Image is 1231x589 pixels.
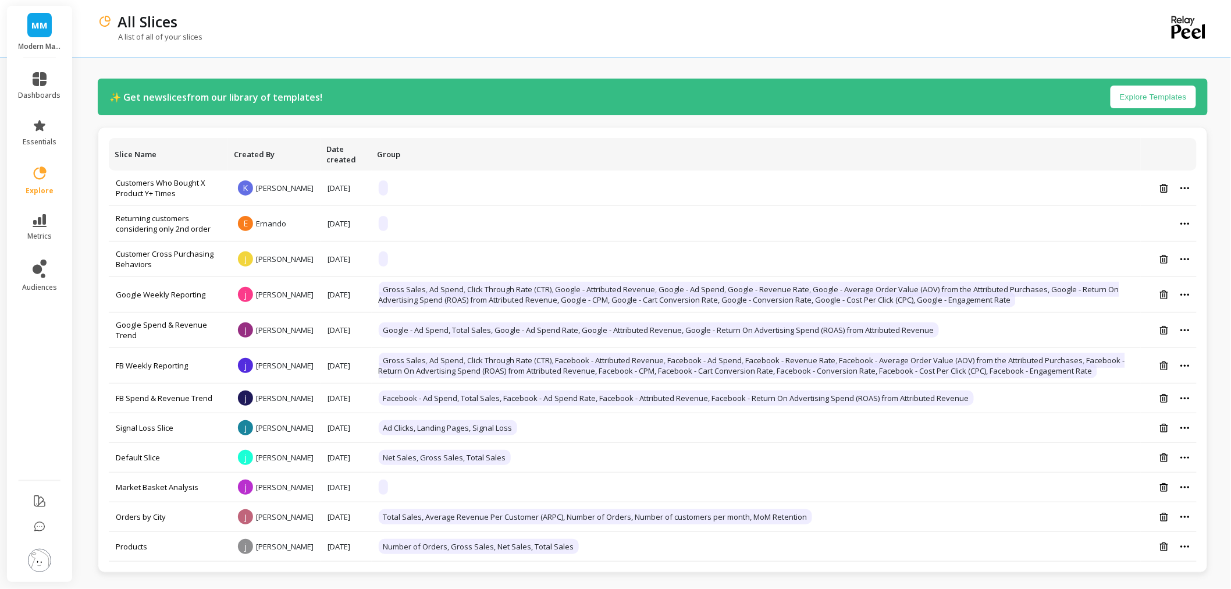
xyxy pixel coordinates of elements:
td: [DATE] [321,443,371,473]
span: audiences [22,283,57,292]
span: [PERSON_NAME] [256,482,314,492]
span: [PERSON_NAME] [256,183,314,193]
span: Ad Clicks, Landing Pages, Signal Loss [379,420,517,435]
span: dashboards [19,91,61,100]
span: [PERSON_NAME] [256,423,314,433]
th: Toggle SortBy [372,138,1141,171]
td: [DATE] [321,384,371,413]
span: Total Sales, Average Revenue Per Customer (ARPC), Number of Orders, Number of customers per month... [379,509,812,524]
span: [PERSON_NAME] [256,325,314,335]
span: Ernando [256,218,286,229]
span: [PERSON_NAME] [256,393,314,403]
td: [DATE] [321,206,371,242]
span: Gross Sales, Ad Spend, Click Through Rate (CTR), Google - Attributed Revenue, Google - Ad Spend, ... [379,282,1119,307]
td: [DATE] [321,171,371,206]
span: [PERSON_NAME] [256,452,314,463]
span: MM [31,19,48,32]
p: Modern Mammals [19,42,61,51]
td: [DATE] [321,348,371,384]
span: j [238,480,253,495]
button: Explore Templates [1111,86,1196,108]
span: E [238,216,253,231]
a: FB Weekly Reporting [116,360,188,371]
a: Market Basket Analysis [116,482,198,492]
span: K [238,180,253,196]
span: Number of Orders, Gross Sales, Net Sales, Total Sales [379,539,579,554]
td: [DATE] [321,242,371,277]
span: j [238,287,253,302]
a: Customer Cross Purchasing Behaviors [116,249,214,269]
span: j [238,420,253,435]
span: j [238,322,253,338]
th: Toggle SortBy [321,138,371,171]
span: explore [26,186,54,196]
td: [DATE] [321,413,371,443]
a: Google Weekly Reporting [116,289,205,300]
p: All Slices [118,12,177,31]
span: [PERSON_NAME] [256,289,314,300]
span: j [238,251,253,267]
span: j [238,358,253,373]
a: Products [116,541,147,552]
span: Facebook - Ad Spend, Total Sales, Facebook - Ad Spend Rate, Facebook - Attributed Revenue, Facebo... [379,391,974,406]
td: [DATE] [321,532,371,562]
th: Toggle SortBy [228,138,321,171]
p: ✨ Get new slices from our library of templates! [109,90,322,104]
span: j [238,509,253,524]
span: Gross Sales, Ad Spend, Click Through Rate (CTR), Facebook - Attributed Revenue, Facebook - Ad Spe... [379,353,1125,378]
span: Net Sales, Gross Sales, Total Sales [379,450,511,465]
a: Default Slice [116,452,160,463]
a: Signal Loss Slice [116,423,173,433]
span: j [238,539,253,554]
span: [PERSON_NAME] [256,541,314,552]
img: header icon [98,15,112,29]
td: [DATE] [321,473,371,502]
span: metrics [27,232,52,241]
a: Returning customers considering only 2nd order [116,213,211,234]
td: [DATE] [321,313,371,348]
td: [DATE] [321,502,371,532]
a: Orders by City [116,512,166,522]
p: A list of all of your slices [98,31,202,42]
span: [PERSON_NAME] [256,254,314,264]
a: FB Spend & Revenue Trend [116,393,212,403]
span: [PERSON_NAME] [256,512,314,522]
span: Google - Ad Spend, Total Sales, Google - Ad Spend Rate, Google - Attributed Revenue, Google - Ret... [379,322,939,338]
span: j [238,450,253,465]
span: j [238,391,253,406]
td: [DATE] [321,277,371,313]
span: essentials [23,137,56,147]
span: [PERSON_NAME] [256,360,314,371]
th: Toggle SortBy [109,138,228,171]
a: Customers Who Bought X Product Y+ Times [116,178,205,198]
a: Google Spend & Revenue Trend [116,320,207,340]
img: profile picture [28,549,51,572]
